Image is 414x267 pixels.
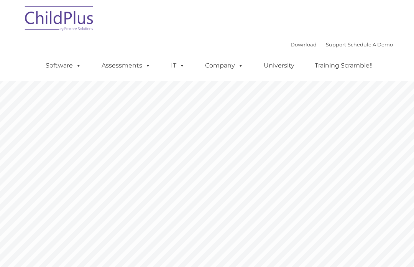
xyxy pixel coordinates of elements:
a: University [256,58,302,73]
a: Training Scramble!! [307,58,380,73]
a: Download [291,41,317,48]
a: Assessments [94,58,158,73]
a: IT [163,58,192,73]
a: Support [326,41,346,48]
a: Software [38,58,89,73]
a: Company [197,58,251,73]
img: ChildPlus by Procare Solutions [21,0,98,39]
a: Schedule A Demo [348,41,393,48]
font: | [291,41,393,48]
